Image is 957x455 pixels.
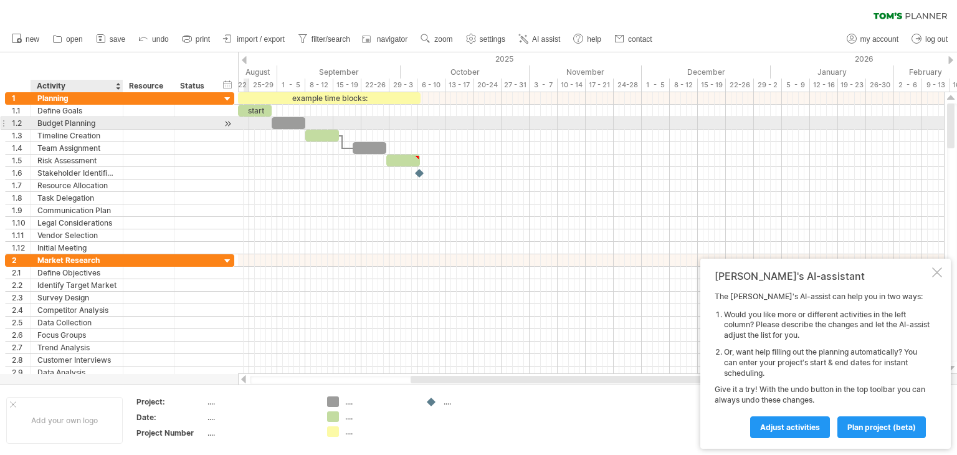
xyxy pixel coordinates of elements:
[207,396,312,407] div: ....
[847,423,916,432] span: plan project (beta)
[401,65,530,79] div: October 2025
[37,167,117,179] div: Stakeholder Identification
[12,229,31,241] div: 1.11
[377,35,407,44] span: navigator
[37,342,117,353] div: Trend Analysis
[12,180,31,191] div: 1.7
[277,79,305,92] div: 1 - 5
[37,117,117,129] div: Budget Planning
[37,142,117,154] div: Team Assignment
[37,192,117,204] div: Task Delegation
[724,310,930,341] li: Would you like more or different activities in the left column? Please describe the changes and l...
[12,329,31,341] div: 2.6
[810,79,838,92] div: 12 - 16
[12,317,31,328] div: 2.5
[12,204,31,216] div: 1.9
[179,31,214,47] a: print
[12,267,31,279] div: 2.1
[908,31,951,47] a: log out
[207,428,312,438] div: ....
[12,117,31,129] div: 1.2
[570,31,605,47] a: help
[611,31,656,47] a: contact
[389,79,417,92] div: 29 - 3
[237,35,285,44] span: import / export
[249,79,277,92] div: 25-29
[110,35,125,44] span: save
[37,229,117,241] div: Vendor Selection
[724,347,930,378] li: Or, want help filling out the planning automatically? You can enter your project's start & end da...
[866,79,894,92] div: 26-30
[136,428,205,438] div: Project Number
[152,35,169,44] span: undo
[129,80,167,92] div: Resource
[295,31,354,47] a: filter/search
[417,79,445,92] div: 6 - 10
[587,35,601,44] span: help
[417,31,456,47] a: zoom
[445,79,474,92] div: 13 - 17
[360,31,411,47] a: navigator
[136,412,205,423] div: Date:
[715,292,930,438] div: The [PERSON_NAME]'s AI-assist can help you in two ways: Give it a try! With the undo button in th...
[750,416,830,438] a: Adjust activities
[12,142,31,154] div: 1.4
[238,105,272,117] div: start
[530,65,642,79] div: November 2025
[37,354,117,366] div: Customer Interviews
[37,204,117,216] div: Communication Plan
[136,396,205,407] div: Project:
[305,79,333,92] div: 8 - 12
[670,79,698,92] div: 8 - 12
[532,35,560,44] span: AI assist
[12,242,31,254] div: 1.12
[37,242,117,254] div: Initial Meeting
[771,65,894,79] div: January 2026
[277,65,401,79] div: September 2025
[530,79,558,92] div: 3 - 7
[6,397,123,444] div: Add your own logo
[925,35,948,44] span: log out
[312,35,350,44] span: filter/search
[12,105,31,117] div: 1.1
[345,411,413,422] div: ....
[838,79,866,92] div: 19 - 23
[558,79,586,92] div: 10 - 14
[480,35,505,44] span: settings
[37,329,117,341] div: Focus Groups
[12,342,31,353] div: 2.7
[586,79,614,92] div: 17 - 21
[12,217,31,229] div: 1.10
[12,254,31,266] div: 2
[726,79,754,92] div: 22-26
[837,416,926,438] a: plan project (beta)
[715,270,930,282] div: [PERSON_NAME]'s AI-assistant
[220,31,288,47] a: import / export
[207,412,312,423] div: ....
[37,317,117,328] div: Data Collection
[49,31,87,47] a: open
[614,79,642,92] div: 24-28
[93,31,129,47] a: save
[37,155,117,166] div: Risk Assessment
[760,423,820,432] span: Adjust activities
[860,35,898,44] span: my account
[196,35,210,44] span: print
[345,426,413,437] div: ....
[754,79,782,92] div: 29 - 2
[628,35,652,44] span: contact
[434,35,452,44] span: zoom
[361,79,389,92] div: 22-26
[12,130,31,141] div: 1.3
[12,92,31,104] div: 1
[698,79,726,92] div: 15 - 19
[12,304,31,316] div: 2.4
[37,92,117,104] div: Planning
[12,192,31,204] div: 1.8
[135,31,173,47] a: undo
[37,105,117,117] div: Define Goals
[12,366,31,378] div: 2.9
[515,31,564,47] a: AI assist
[474,79,502,92] div: 20-24
[782,79,810,92] div: 5 - 9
